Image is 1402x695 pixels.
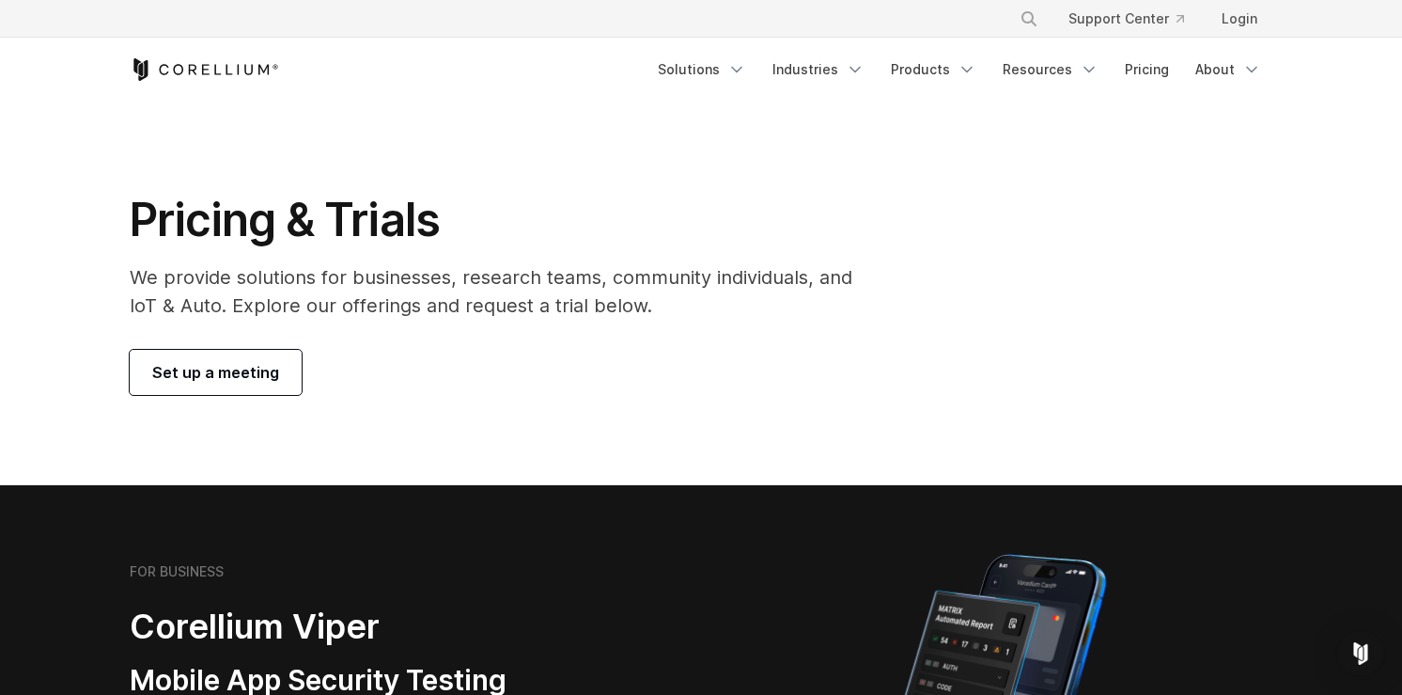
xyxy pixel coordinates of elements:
button: Search [1012,2,1046,36]
a: Login [1207,2,1272,36]
a: Corellium Home [130,58,279,81]
h6: FOR BUSINESS [130,563,224,580]
div: Navigation Menu [646,53,1272,87]
a: About [1184,53,1272,87]
a: Products [880,53,988,87]
div: Navigation Menu [997,2,1272,36]
p: We provide solutions for businesses, research teams, community individuals, and IoT & Auto. Explo... [130,263,879,320]
span: Set up a meeting [152,361,279,384]
a: Support Center [1053,2,1199,36]
a: Set up a meeting [130,350,302,395]
a: Pricing [1114,53,1180,87]
a: Industries [761,53,876,87]
a: Solutions [646,53,757,87]
a: Resources [991,53,1110,87]
h1: Pricing & Trials [130,192,879,248]
div: Open Intercom Messenger [1338,631,1383,676]
h2: Corellium Viper [130,606,611,648]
